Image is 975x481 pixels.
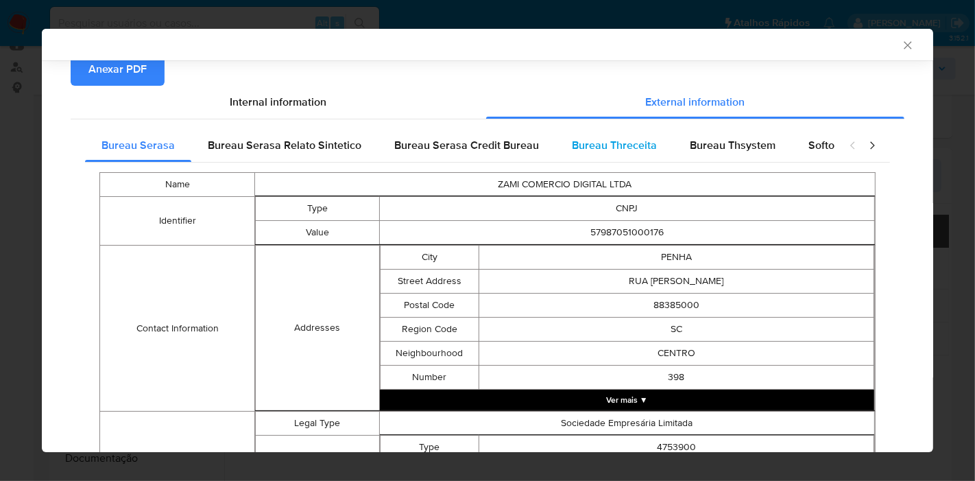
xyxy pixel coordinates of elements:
div: encerramento-recomendação-modal [42,29,933,452]
td: Region Code [380,318,479,342]
td: Addresses [256,246,380,411]
td: Value [256,221,380,245]
span: Internal information [230,94,327,110]
td: 88385000 [479,294,874,318]
td: CENTRO [479,342,874,366]
span: External information [646,94,745,110]
span: Bureau Threceita [572,137,657,153]
td: ZAMI COMERCIO DIGITAL LTDA [255,173,876,197]
td: PENHA [479,246,874,270]
td: Neighbourhood [380,342,479,366]
td: 398 [479,366,874,390]
td: Number [380,366,479,390]
td: Name [100,173,255,197]
span: Bureau Thsystem [690,137,775,153]
div: Detailed info [71,86,904,119]
td: CNPJ [379,197,874,221]
td: Legal Type [256,412,380,436]
td: Identifier [100,197,255,246]
td: Postal Code [380,294,479,318]
span: Bureau Serasa Relato Sintetico [208,137,361,153]
td: SC [479,318,874,342]
td: Type [380,436,479,460]
span: Bureau Serasa Credit Bureau [394,137,539,153]
button: Fechar a janela [901,38,913,51]
button: Expand array [380,390,874,410]
span: Anexar PDF [88,54,147,84]
td: Type [256,197,380,221]
td: Street Address [380,270,479,294]
td: RUA [PERSON_NAME] [479,270,874,294]
td: 57987051000176 [379,221,874,245]
div: Detailed external info [85,129,835,162]
span: Softon [808,137,841,153]
button: Anexar PDF [71,53,165,86]
td: 4753900 [479,436,874,460]
td: Sociedade Empresária Limitada [379,412,874,436]
td: City [380,246,479,270]
span: Bureau Serasa [101,137,175,153]
td: Contact Information [100,246,255,412]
